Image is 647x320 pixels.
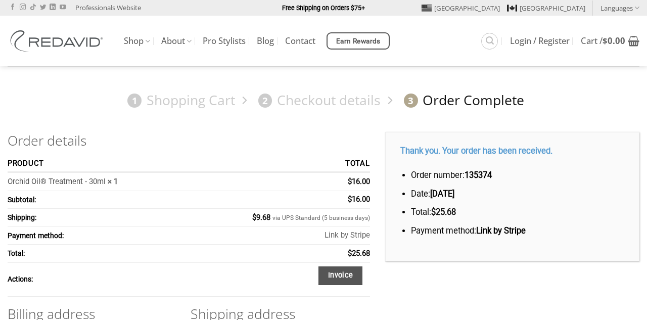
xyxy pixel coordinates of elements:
[348,195,370,204] span: 16.00
[183,156,370,173] th: Total
[510,32,570,50] a: Login / Register
[431,207,436,217] span: $
[8,84,639,117] nav: Checkout steps
[481,33,498,50] a: Search
[318,266,362,285] a: Invoice order number 135374
[348,195,352,204] span: $
[348,177,370,186] bdi: 16.00
[282,4,365,12] strong: Free Shipping on Orders $75+
[8,191,183,209] th: Subtotal:
[400,146,552,156] strong: Thank you. Your order has been received.
[476,226,526,236] strong: Link by Stripe
[348,177,352,186] span: $
[603,35,608,47] span: $
[8,156,183,173] th: Product
[252,213,270,222] span: 9.68
[8,209,183,226] th: Shipping:
[183,227,370,245] td: Link by Stripe
[20,4,26,11] a: Follow on Instagram
[8,30,109,52] img: REDAVID Salon Products | United States
[8,263,183,297] th: Actions:
[285,32,315,50] a: Contact
[258,94,272,108] span: 2
[411,206,624,219] li: Total:
[108,177,118,186] strong: × 1
[124,31,150,51] a: Shop
[411,188,624,201] li: Date:
[465,170,492,180] strong: 135374
[603,35,625,47] bdi: 0.00
[411,169,624,182] li: Order number:
[581,37,625,45] span: Cart /
[127,94,142,108] span: 1
[123,92,235,109] a: 1Shopping Cart
[60,4,66,11] a: Follow on YouTube
[30,4,36,11] a: Follow on TikTok
[600,1,639,15] a: Languages
[431,207,456,217] bdi: 25.68
[348,249,352,258] span: $
[8,132,370,150] h2: Order details
[327,32,390,50] a: Earn Rewards
[257,32,274,50] a: Blog
[348,249,370,258] span: 25.68
[253,92,381,109] a: 2Checkout details
[8,245,183,262] th: Total:
[411,224,624,238] li: Payment method:
[510,37,570,45] span: Login / Register
[161,31,192,51] a: About
[422,1,500,16] a: [GEOGRAPHIC_DATA]
[203,32,246,50] a: Pro Stylists
[40,4,46,11] a: Follow on Twitter
[10,4,16,11] a: Follow on Facebook
[8,177,106,186] a: Orchid Oil® Treatment - 30ml
[252,213,256,222] span: $
[272,214,370,222] small: via UPS Standard (5 business days)
[581,30,639,52] a: View cart
[507,1,585,16] a: [GEOGRAPHIC_DATA]
[50,4,56,11] a: Follow on LinkedIn
[430,189,454,199] strong: [DATE]
[8,227,183,245] th: Payment method:
[336,36,381,47] span: Earn Rewards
